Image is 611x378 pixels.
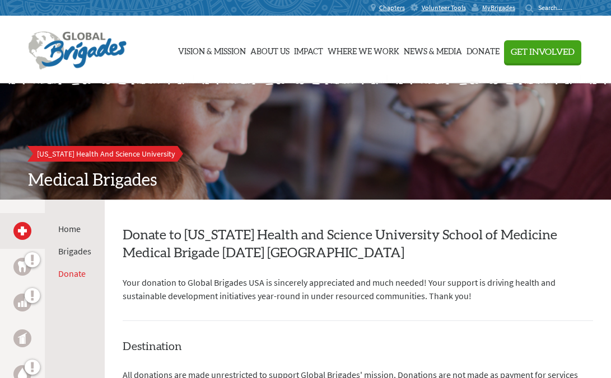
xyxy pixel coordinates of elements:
h2: Donate to [US_STATE] Health and Science University School of Medicine Medical Brigade [DATE] [GEO... [123,226,593,262]
span: Get Involved [511,48,575,56]
li: Brigades [58,244,91,258]
img: Global Brigades Logo [28,31,127,70]
a: Business [13,294,31,311]
img: Dental [18,261,27,272]
span: [US_STATE] Health And Science University [37,149,175,159]
a: Impact [294,22,323,78]
a: News & Media [404,22,462,78]
a: Donate [467,22,500,78]
a: Vision & Mission [178,22,246,78]
button: Get Involved [504,40,581,63]
span: Chapters [379,3,405,12]
a: [US_STATE] Health And Science University [28,146,184,162]
img: Public Health [18,333,27,344]
a: Dental [13,258,31,276]
a: Donate [58,268,86,279]
h4: Destination [123,339,593,355]
p: Your donation to Global Brigades USA is sincerely appreciated and much needed! Your support is dr... [123,276,593,303]
span: MyBrigades [482,3,515,12]
a: Brigades [58,245,91,257]
li: Donate [58,267,91,280]
input: Search... [538,3,570,12]
span: Volunteer Tools [422,3,466,12]
a: Home [58,223,81,234]
li: Home [58,222,91,235]
img: Business [18,298,27,307]
a: Medical [13,222,31,240]
a: Public Health [13,329,31,347]
a: About Us [250,22,290,78]
img: Medical [18,226,27,235]
a: Where We Work [328,22,399,78]
h2: Medical Brigades [28,171,584,191]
